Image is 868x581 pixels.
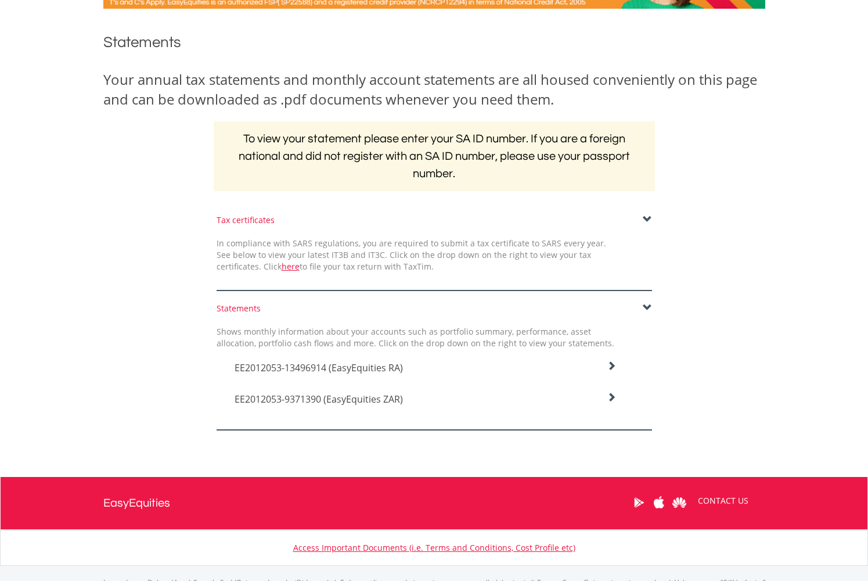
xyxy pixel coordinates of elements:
a: Access Important Documents (i.e. Terms and Conditions, Cost Profile etc) [293,542,575,553]
a: Apple [649,485,669,521]
span: EE2012053-9371390 (EasyEquities ZAR) [235,393,403,406]
span: EE2012053-13496914 (EasyEquities RA) [235,361,403,374]
div: Tax certificates [217,214,652,226]
a: Huawei [669,485,690,521]
span: Statements [103,35,181,50]
div: Your annual tax statements and monthly account statements are all housed conveniently on this pag... [103,70,765,110]
h2: To view your statement please enter your SA ID number. If you are a foreign national and did not ... [214,121,655,191]
div: Statements [217,303,652,314]
span: In compliance with SARS regulations, you are required to submit a tax certificate to SARS every y... [217,238,606,272]
span: Click to file your tax return with TaxTim. [264,261,434,272]
a: Google Play [629,485,649,521]
div: Shows monthly information about your accounts such as portfolio summary, performance, asset alloc... [208,326,623,349]
a: CONTACT US [690,485,757,517]
a: here [282,261,300,272]
a: EasyEquities [103,477,170,529]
